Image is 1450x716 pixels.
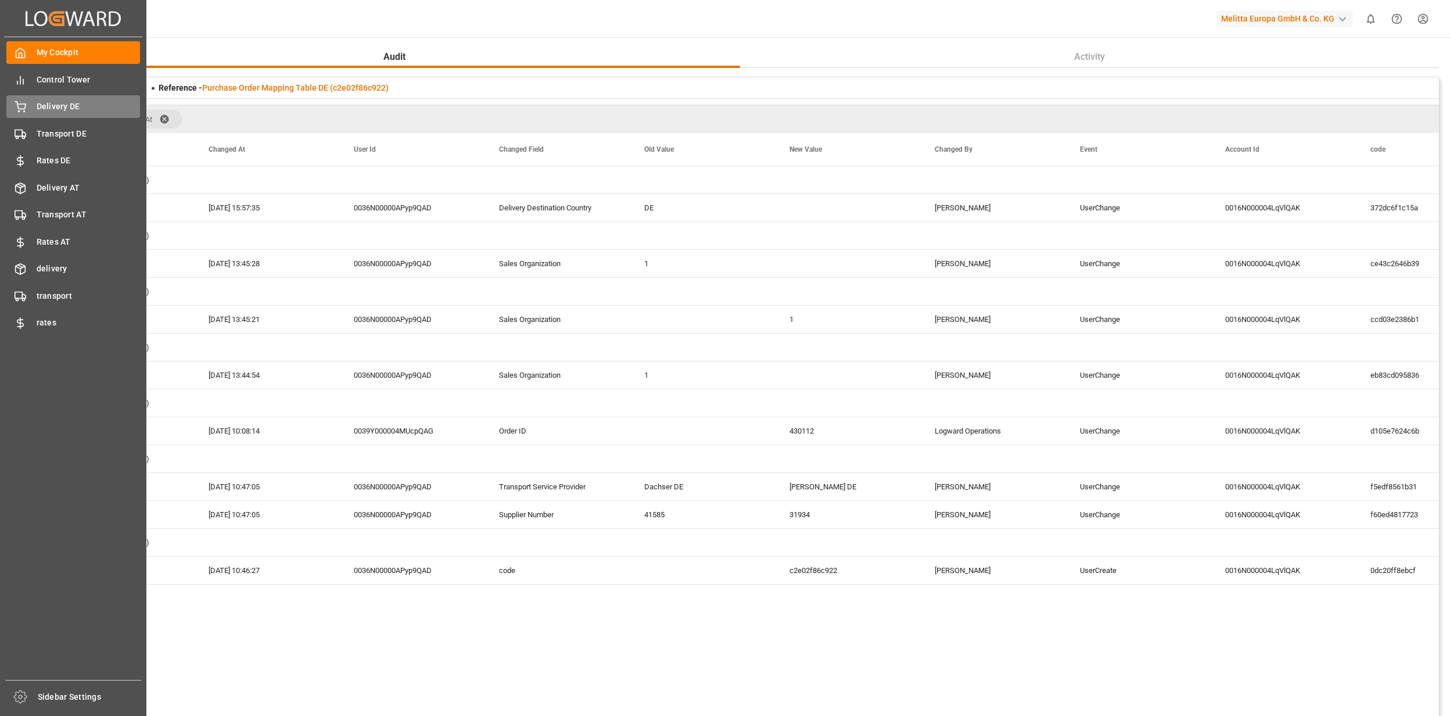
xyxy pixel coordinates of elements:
a: Rates AT [6,230,140,253]
div: [PERSON_NAME] [921,194,1066,221]
div: 0016N000004LqVlQAK [1211,417,1356,445]
span: Changed By [935,145,972,153]
div: 0036N00000APyp9QAD [340,473,485,500]
span: Changed At [209,145,245,153]
button: Melitta Europa GmbH & Co. KG [1216,8,1358,30]
div: 41585 [630,501,776,528]
span: Event [1080,145,1097,153]
button: Audit [49,46,740,68]
button: Help Center [1384,6,1410,32]
a: transport [6,284,140,307]
a: Purchase Order Mapping Table DE (c2e02f86c922) [202,83,389,92]
div: Delivery Destination Country [485,194,630,221]
div: 0016N000004LqVlQAK [1211,361,1356,389]
div: 0016N000004LqVlQAK [1211,306,1356,333]
div: Supplier Number [485,501,630,528]
a: Delivery DE [6,95,140,118]
div: 0036N00000APyp9QAD [340,361,485,389]
a: My Cockpit [6,41,140,64]
span: Sidebar Settings [38,691,142,703]
div: Logward Operations [921,417,1066,445]
span: code [1370,145,1386,153]
div: c2e02f86c922 [776,557,921,584]
div: [DATE] 10:46:27 [195,557,340,584]
div: 0016N000004LqVlQAK [1211,250,1356,277]
div: 0036N00000APyp9QAD [340,250,485,277]
div: 0036N00000APyp9QAD [340,306,485,333]
div: [PERSON_NAME] [921,306,1066,333]
div: UserChange [1066,306,1211,333]
div: [PERSON_NAME] [921,361,1066,389]
div: 1 [630,361,776,389]
a: Control Tower [6,68,140,91]
div: [DATE] 10:47:05 [195,501,340,528]
div: 0016N000004LqVlQAK [1211,473,1356,500]
button: show 0 new notifications [1358,6,1384,32]
div: [PERSON_NAME] [921,473,1066,500]
span: Activity [1069,50,1110,64]
span: Account Id [1225,145,1259,153]
span: Transport DE [37,128,141,140]
div: [DATE] 13:45:28 [195,250,340,277]
span: Changed Field [499,145,544,153]
div: UserChange [1066,361,1211,389]
div: code [485,557,630,584]
div: 0016N000004LqVlQAK [1211,557,1356,584]
div: Melitta Europa GmbH & Co. KG [1216,10,1353,27]
span: delivery [37,263,141,275]
div: Sales Organization [485,361,630,389]
span: My Cockpit [37,46,141,59]
span: New Value [789,145,822,153]
span: rates [37,317,141,329]
span: transport [37,290,141,302]
div: 31934 [776,501,921,528]
button: Activity [740,46,1440,68]
a: Rates DE [6,149,140,172]
span: Audit [379,50,410,64]
span: Delivery DE [37,101,141,113]
div: 1 [776,306,921,333]
a: Delivery AT [6,176,140,199]
a: Transport DE [6,122,140,145]
div: [DATE] 10:47:05 [195,473,340,500]
div: UserCreate [1066,557,1211,584]
div: [PERSON_NAME] [921,501,1066,528]
div: [DATE] 13:44:54 [195,361,340,389]
a: rates [6,312,140,334]
span: Delivery AT [37,182,141,194]
div: Order ID [485,417,630,445]
div: 0016N000004LqVlQAK [1211,501,1356,528]
div: DE [630,194,776,221]
a: delivery [6,257,140,280]
a: Transport AT [6,203,140,226]
div: [PERSON_NAME] [921,250,1066,277]
div: [PERSON_NAME] [921,557,1066,584]
div: UserChange [1066,473,1211,500]
div: [DATE] 13:45:21 [195,306,340,333]
span: Old Value [644,145,674,153]
div: UserChange [1066,501,1211,528]
div: 0016N000004LqVlQAK [1211,194,1356,221]
div: UserChange [1066,417,1211,445]
div: 430112 [776,417,921,445]
div: [DATE] 15:57:35 [195,194,340,221]
span: User Id [354,145,376,153]
span: Control Tower [37,74,141,86]
span: Reference - [159,83,389,92]
div: Sales Organization [485,306,630,333]
div: UserChange [1066,250,1211,277]
div: Transport Service Provider [485,473,630,500]
span: Rates DE [37,155,141,167]
div: 0036N00000APyp9QAD [340,194,485,221]
div: [DATE] 10:08:14 [195,417,340,445]
div: Sales Organization [485,250,630,277]
span: Rates AT [37,236,141,248]
div: 1 [630,250,776,277]
div: [PERSON_NAME] DE [776,473,921,500]
span: Transport AT [37,209,141,221]
div: 0036N00000APyp9QAD [340,501,485,528]
div: Dachser DE [630,473,776,500]
div: 0039Y000004MUcpQAG [340,417,485,445]
div: 0036N00000APyp9QAD [340,557,485,584]
div: UserChange [1066,194,1211,221]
